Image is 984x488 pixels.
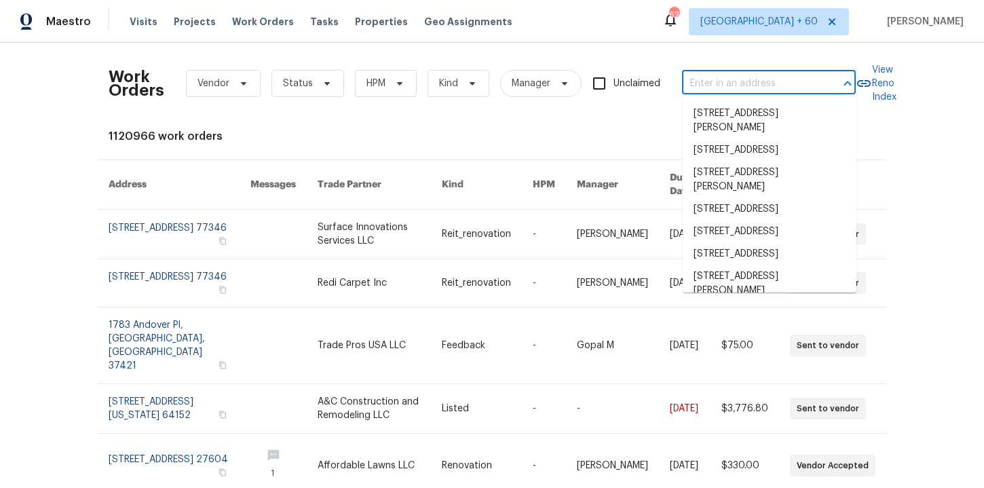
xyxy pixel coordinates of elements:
[882,15,964,29] span: [PERSON_NAME]
[307,307,431,384] td: Trade Pros USA LLC
[522,259,566,307] td: -
[109,70,164,97] h2: Work Orders
[109,130,875,143] div: 1120966 work orders
[283,77,313,90] span: Status
[216,235,229,247] button: Copy Address
[307,384,431,434] td: A&C Construction and Remodeling LLC
[566,384,659,434] td: -
[431,210,522,259] td: Reit_renovation
[683,198,856,221] li: [STREET_ADDRESS]
[512,77,550,90] span: Manager
[566,307,659,384] td: Gopal M
[98,160,240,210] th: Address
[46,15,91,29] span: Maestro
[174,15,216,29] span: Projects
[856,63,896,104] a: View Reno Index
[522,160,566,210] th: HPM
[216,284,229,296] button: Copy Address
[566,160,659,210] th: Manager
[566,210,659,259] td: [PERSON_NAME]
[522,210,566,259] td: -
[682,73,818,94] input: Enter in an address
[838,74,857,93] button: Close
[307,210,431,259] td: Surface Innovations Services LLC
[216,409,229,421] button: Copy Address
[216,466,229,478] button: Copy Address
[439,77,458,90] span: Kind
[431,259,522,307] td: Reit_renovation
[366,77,385,90] span: HPM
[307,259,431,307] td: Redi Carpet Inc
[522,307,566,384] td: -
[683,243,856,265] li: [STREET_ADDRESS]
[424,15,512,29] span: Geo Assignments
[310,17,339,26] span: Tasks
[431,160,522,210] th: Kind
[700,15,818,29] span: [GEOGRAPHIC_DATA] + 60
[613,77,660,91] span: Unclaimed
[197,77,229,90] span: Vendor
[683,221,856,243] li: [STREET_ADDRESS]
[307,160,431,210] th: Trade Partner
[431,384,522,434] td: Listed
[683,162,856,198] li: [STREET_ADDRESS][PERSON_NAME]
[566,259,659,307] td: [PERSON_NAME]
[216,359,229,371] button: Copy Address
[669,8,679,22] div: 626
[683,265,856,302] li: [STREET_ADDRESS][PERSON_NAME]
[232,15,294,29] span: Work Orders
[659,160,711,210] th: Due Date
[130,15,157,29] span: Visits
[240,160,307,210] th: Messages
[683,139,856,162] li: [STREET_ADDRESS]
[683,102,856,139] li: [STREET_ADDRESS][PERSON_NAME]
[522,384,566,434] td: -
[355,15,408,29] span: Properties
[431,307,522,384] td: Feedback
